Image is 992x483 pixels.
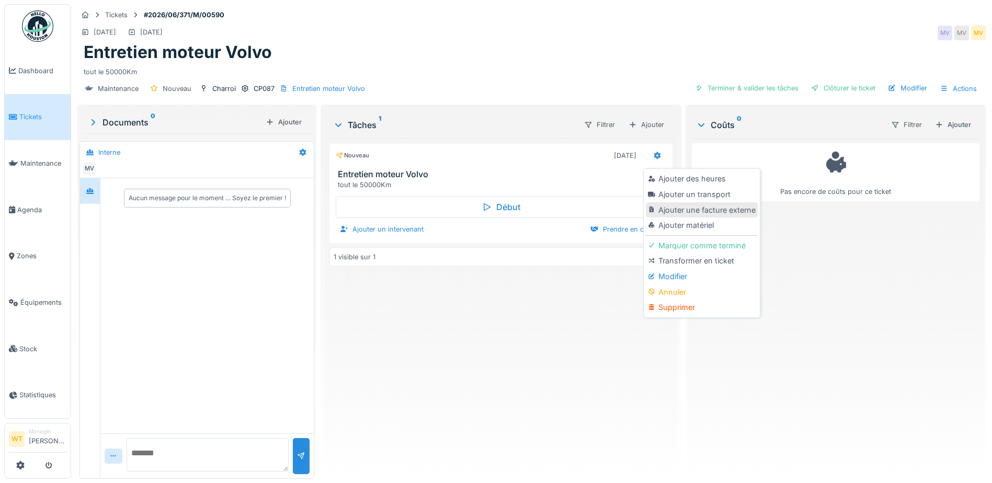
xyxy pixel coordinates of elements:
[579,117,620,132] div: Filtrer
[691,81,803,95] div: Terminer & valider les tâches
[20,297,66,307] span: Équipements
[98,84,139,94] div: Maintenance
[88,116,261,129] div: Documents
[29,428,66,450] li: [PERSON_NAME]
[17,251,66,261] span: Zones
[931,118,975,132] div: Ajouter
[20,158,66,168] span: Maintenance
[336,151,369,160] div: Nouveau
[261,115,306,129] div: Ajouter
[884,81,931,95] div: Modifier
[151,116,155,129] sup: 0
[18,66,66,76] span: Dashboard
[624,117,669,132] div: Ajouter
[334,252,375,262] div: 1 visible sur 1
[954,26,969,40] div: MV
[614,151,636,160] div: [DATE]
[336,222,428,236] div: Ajouter un intervenant
[84,63,979,77] div: tout le 50000Km
[82,161,97,176] div: MV
[98,147,120,157] div: Interne
[938,26,952,40] div: MV
[338,169,668,179] h3: Entretien moteur Volvo
[646,284,757,300] div: Annuler
[646,187,757,202] div: Ajouter un transport
[22,10,53,42] img: Badge_color-CXgf-gQk.svg
[333,119,575,131] div: Tâches
[336,196,666,218] div: Début
[17,205,66,215] span: Agenda
[19,344,66,354] span: Stock
[19,390,66,400] span: Statistiques
[886,117,927,132] div: Filtrer
[84,42,272,62] h1: Entretien moteur Volvo
[9,431,25,447] li: WT
[807,81,880,95] div: Clôturer le ticket
[737,119,742,131] sup: 0
[971,26,986,40] div: MV
[646,238,757,254] div: Marquer comme terminé
[696,119,882,131] div: Coûts
[19,112,66,122] span: Tickets
[140,10,229,20] strong: #2026/06/371/M/00590
[646,269,757,284] div: Modifier
[94,27,116,37] div: [DATE]
[936,81,982,96] div: Actions
[254,84,275,94] div: CP087
[140,27,163,37] div: [DATE]
[646,202,757,218] div: Ajouter une facture externe
[699,148,973,197] div: Pas encore de coûts pour ce ticket
[212,84,236,94] div: Charroi
[586,222,666,236] div: Prendre en charge
[163,84,191,94] div: Nouveau
[292,84,365,94] div: Entretien moteur Volvo
[646,300,757,315] div: Supprimer
[105,10,128,20] div: Tickets
[646,171,757,187] div: Ajouter des heures
[646,217,757,233] div: Ajouter matériel
[29,428,66,435] div: Manager
[379,119,381,131] sup: 1
[646,253,757,269] div: Transformer en ticket
[129,193,286,203] div: Aucun message pour le moment … Soyez le premier !
[338,180,668,190] div: tout le 50000Km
